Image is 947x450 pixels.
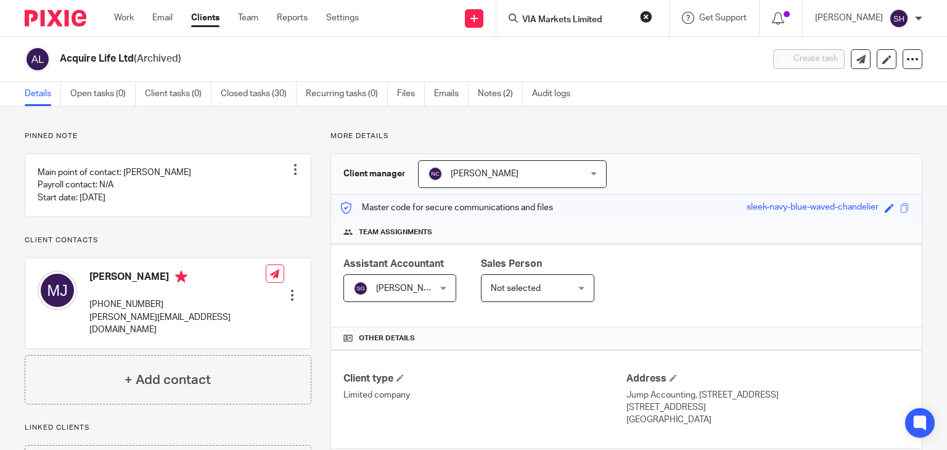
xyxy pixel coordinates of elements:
a: Closed tasks (30) [221,82,297,106]
div: sleek-navy-blue-waved-chandelier [747,201,879,215]
a: Details [25,82,61,106]
p: More details [330,131,922,141]
img: svg%3E [428,166,443,181]
p: Pinned note [25,131,311,141]
p: [PERSON_NAME] [815,12,883,24]
a: Audit logs [532,82,580,106]
h4: + Add contact [125,370,211,390]
span: [PERSON_NAME] [451,170,519,178]
h4: Client type [343,372,626,385]
img: svg%3E [25,46,51,72]
a: Work [114,12,134,24]
a: Recurring tasks (0) [306,82,388,106]
p: Master code for secure communications and files [340,202,553,214]
a: Reports [277,12,308,24]
h2: Acquire Life Ltd [60,52,616,65]
button: Clear [640,10,652,23]
img: Pixie [25,10,86,27]
a: Email [152,12,173,24]
p: Jump Accounting, [STREET_ADDRESS] [626,389,909,401]
p: Linked clients [25,423,311,433]
h4: Address [626,372,909,385]
a: Client tasks (0) [145,82,211,106]
img: svg%3E [889,9,909,28]
p: Limited company [343,389,626,401]
a: Notes (2) [478,82,523,106]
a: Team [238,12,258,24]
span: Team assignments [359,227,432,237]
a: Emails [434,82,469,106]
p: [PERSON_NAME][EMAIL_ADDRESS][DOMAIN_NAME] [89,311,266,337]
a: Settings [326,12,359,24]
span: [PERSON_NAME] [376,284,444,293]
img: svg%3E [38,271,77,310]
span: Not selected [491,284,541,293]
a: Open tasks (0) [70,82,136,106]
button: Create task [773,49,845,69]
span: (Archived) [134,54,181,63]
span: Other details [359,333,415,343]
a: Clients [191,12,219,24]
a: Files [397,82,425,106]
input: Search [521,15,632,26]
p: [PHONE_NUMBER] [89,298,266,311]
p: Client contacts [25,235,311,245]
span: Get Support [699,14,747,22]
i: Primary [175,271,187,283]
p: [GEOGRAPHIC_DATA] [626,414,909,426]
span: Sales Person [481,259,542,269]
img: svg%3E [353,281,368,296]
h4: [PERSON_NAME] [89,271,266,286]
h3: Client manager [343,168,406,180]
p: [STREET_ADDRESS] [626,401,909,414]
span: Assistant Accountant [343,259,444,269]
